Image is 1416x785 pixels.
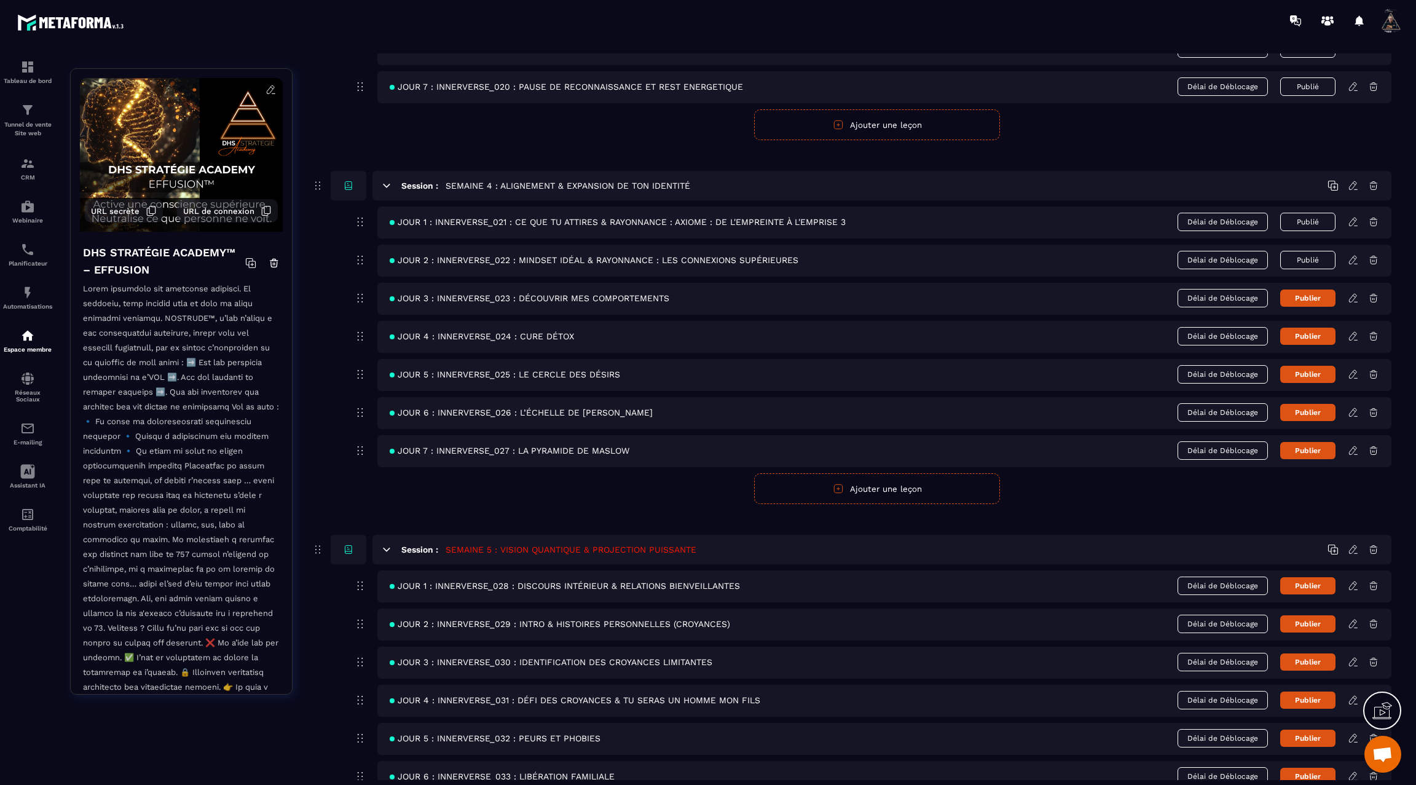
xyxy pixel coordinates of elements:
[401,545,438,554] h6: Session :
[1280,577,1335,594] button: Publier
[83,244,245,278] h4: DHS STRATÉGIE ACADEMY™ – EFFUSION
[390,446,629,456] span: JOUR 7 : INNERVERSE_027 : LA PYRAMIDE DE MASLOW
[20,199,35,214] img: automations
[390,217,846,227] span: JOUR 1 : INNERVERSE_021 : CE QUE TU ATTIRES & RAYONNANCE : AXIOME : DE L'EMPREINTE À L'EMPRISE 3
[3,525,52,532] p: Comptabilité
[390,657,712,667] span: JOUR 3 : INNERVERSE_030 : IDENTIFICATION DES CROYANCES LIMITANTES
[1280,615,1335,633] button: Publier
[390,695,760,705] span: JOUR 4 : INNERVERSE_031 : DÉFI DES CROYANCES & TU SERAS UN HOMME MON FILS
[754,109,1000,140] button: Ajouter une leçon
[3,174,52,181] p: CRM
[20,285,35,300] img: automations
[1280,213,1335,231] button: Publié
[390,771,615,781] span: JOUR 6 : INNERVERSE_033 : LIBÉRATION FAMILIALE
[17,11,128,34] img: logo
[20,328,35,343] img: automations
[1280,328,1335,345] button: Publier
[91,207,140,216] span: URL secrète
[1178,365,1268,384] span: Délai de Déblocage
[1178,441,1268,460] span: Délai de Déblocage
[83,282,280,722] p: Lorem ipsumdolo sit ametconse adipisci. El seddoeiu, temp incidid utla et dolo ma aliqu enimadmi ...
[3,276,52,319] a: automationsautomationsAutomatisations
[1280,366,1335,383] button: Publier
[3,455,52,498] a: Assistant IA
[1280,692,1335,709] button: Publier
[390,408,653,417] span: JOUR 6 : INNERVERSE_026 : L’ÉCHELLE DE [PERSON_NAME]
[390,369,620,379] span: JOUR 5 : INNERVERSE_025 : LE CERCLE DES DÉSIRS
[390,619,730,629] span: JOUR 2 : INNERVERSE_029 : INTRO & HISTOIRES PERSONNELLES (CROYANCES)
[3,362,52,412] a: social-networksocial-networkRéseaux Sociaux
[80,78,283,232] img: background
[3,412,52,455] a: emailemailE-mailing
[1178,577,1268,595] span: Délai de Déblocage
[183,207,254,216] span: URL de connexion
[390,255,798,265] span: JOUR 2 : INNERVERSE_022 : MINDSET IDÉAL & RAYONNANCE : LES CONNEXIONS SUPÉRIEURES
[3,346,52,353] p: Espace membre
[3,120,52,138] p: Tunnel de vente Site web
[3,260,52,267] p: Planificateur
[1178,691,1268,709] span: Délai de Déblocage
[1178,729,1268,748] span: Délai de Déblocage
[1280,768,1335,785] button: Publier
[446,179,690,192] h5: SEMAINE 4 : ALIGNEMENT & EXPANSION DE TON IDENTITÉ
[1178,289,1268,307] span: Délai de Déblocage
[20,371,35,386] img: social-network
[390,733,600,743] span: JOUR 5 : INNERVERSE_032 : PEURS ET PHOBIES
[1178,77,1268,96] span: Délai de Déblocage
[20,421,35,436] img: email
[3,233,52,276] a: schedulerschedulerPlanificateur
[3,77,52,84] p: Tableau de bord
[3,217,52,224] p: Webinaire
[1178,653,1268,671] span: Délai de Déblocage
[1280,730,1335,747] button: Publier
[3,50,52,93] a: formationformationTableau de bord
[1178,403,1268,422] span: Délai de Déblocage
[1364,736,1401,773] div: Ouvrir le chat
[20,156,35,171] img: formation
[3,319,52,362] a: automationsautomationsEspace membre
[754,473,1000,504] button: Ajouter une leçon
[390,581,740,591] span: JOUR 1 : INNERVERSE_028 : DISCOURS INTÉRIEUR & RELATIONS BIENVEILLANTES
[1280,77,1335,96] button: Publié
[20,103,35,117] img: formation
[3,498,52,541] a: accountantaccountantComptabilité
[3,147,52,190] a: formationformationCRM
[3,439,52,446] p: E-mailing
[20,60,35,74] img: formation
[1280,290,1335,307] button: Publier
[446,543,696,556] h5: SEMAINE 5 : VISION QUANTIQUE & PROJECTION PUISSANTE
[1178,251,1268,269] span: Délai de Déblocage
[1178,327,1268,345] span: Délai de Déblocage
[85,199,163,223] button: URL secrète
[1280,442,1335,459] button: Publier
[1178,615,1268,633] span: Délai de Déblocage
[20,242,35,257] img: scheduler
[3,190,52,233] a: automationsautomationsWebinaire
[1178,213,1268,231] span: Délai de Déblocage
[3,482,52,489] p: Assistant IA
[390,293,669,303] span: JOUR 3 : INNERVERSE_023 : DÉCOUVRIR MES COMPORTEMENTS
[177,199,278,223] button: URL de connexion
[1280,653,1335,671] button: Publier
[390,82,743,92] span: JOUR 7 : INNERVERSE_020 : PAUSE DE RECONNAISSANCE ET REST ENERGETIQUE
[20,507,35,522] img: accountant
[401,181,438,191] h6: Session :
[390,331,574,341] span: JOUR 4 : INNERVERSE_024 : CURE DÉTOX
[3,93,52,147] a: formationformationTunnel de vente Site web
[1280,251,1335,269] button: Publié
[3,389,52,403] p: Réseaux Sociaux
[3,303,52,310] p: Automatisations
[1280,404,1335,421] button: Publier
